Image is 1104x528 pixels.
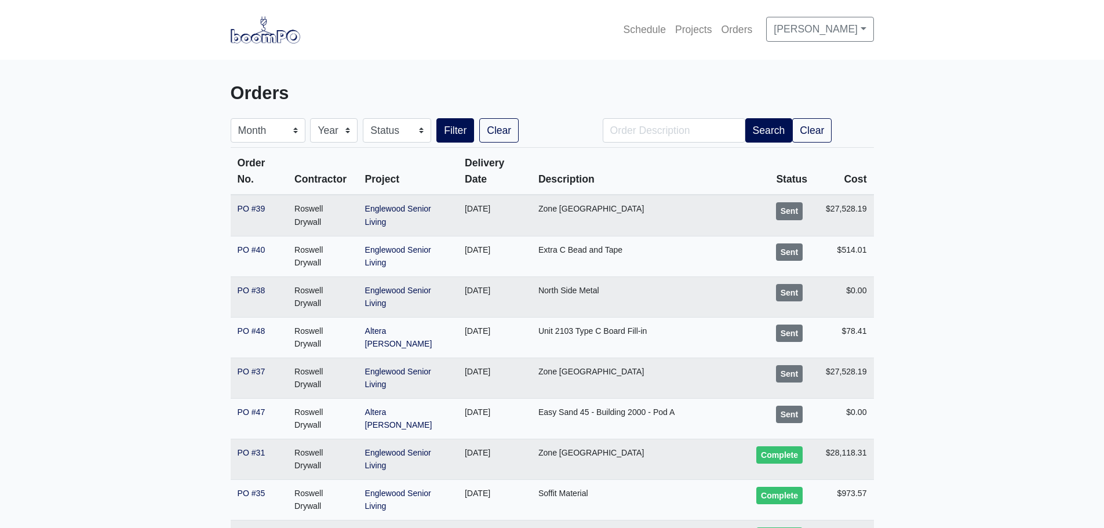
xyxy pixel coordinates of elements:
td: $514.01 [814,236,873,276]
a: PO #40 [238,245,265,254]
td: Unit 2103 Type C Board Fill-in [531,317,749,358]
a: PO #38 [238,286,265,295]
td: $973.57 [814,479,873,520]
a: PO #48 [238,326,265,336]
button: Search [745,118,793,143]
div: Sent [776,202,803,220]
td: Zone [GEOGRAPHIC_DATA] [531,195,749,236]
td: $28,118.31 [814,439,873,479]
td: $0.00 [814,276,873,317]
th: Delivery Date [458,148,531,195]
img: boomPO [231,16,300,43]
a: Projects [671,17,717,42]
td: [DATE] [458,317,531,358]
td: Roswell Drywall [287,276,358,317]
td: Extra C Bead and Tape [531,236,749,276]
td: [DATE] [458,398,531,439]
div: Sent [776,284,803,301]
td: [DATE] [458,276,531,317]
td: Roswell Drywall [287,439,358,479]
h3: Orders [231,83,544,104]
a: Altera [PERSON_NAME] [365,326,432,349]
a: Englewood Senior Living [365,489,431,511]
td: Easy Sand 45 - Building 2000 - Pod A [531,398,749,439]
th: Status [749,148,814,195]
div: Sent [776,365,803,383]
td: $78.41 [814,317,873,358]
td: $27,528.19 [814,358,873,398]
a: PO #35 [238,489,265,498]
td: [DATE] [458,439,531,479]
input: Order Description [603,118,745,143]
a: Altera [PERSON_NAME] [365,407,432,430]
a: Englewood Senior Living [365,204,431,227]
td: Soffit Material [531,479,749,520]
a: Orders [717,17,757,42]
td: Roswell Drywall [287,479,358,520]
a: Clear [479,118,519,143]
td: [DATE] [458,358,531,398]
a: PO #37 [238,367,265,376]
td: Roswell Drywall [287,317,358,358]
a: [PERSON_NAME] [766,17,873,41]
th: Order No. [231,148,288,195]
th: Cost [814,148,873,195]
td: Roswell Drywall [287,236,358,276]
td: [DATE] [458,236,531,276]
a: Schedule [619,17,671,42]
th: Description [531,148,749,195]
td: Roswell Drywall [287,358,358,398]
td: North Side Metal [531,276,749,317]
div: Sent [776,406,803,423]
th: Contractor [287,148,358,195]
div: Complete [756,487,803,504]
a: PO #47 [238,407,265,417]
td: [DATE] [458,479,531,520]
div: Complete [756,446,803,464]
a: PO #39 [238,204,265,213]
td: $27,528.19 [814,195,873,236]
div: Sent [776,243,803,261]
td: $0.00 [814,398,873,439]
a: Englewood Senior Living [365,367,431,389]
button: Filter [436,118,474,143]
a: Englewood Senior Living [365,245,431,268]
th: Project [358,148,458,195]
a: PO #31 [238,448,265,457]
td: Roswell Drywall [287,398,358,439]
a: Englewood Senior Living [365,286,431,308]
td: [DATE] [458,195,531,236]
td: Zone [GEOGRAPHIC_DATA] [531,358,749,398]
div: Sent [776,325,803,342]
td: Roswell Drywall [287,195,358,236]
td: Zone [GEOGRAPHIC_DATA] [531,439,749,479]
a: Clear [792,118,832,143]
a: Englewood Senior Living [365,448,431,471]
